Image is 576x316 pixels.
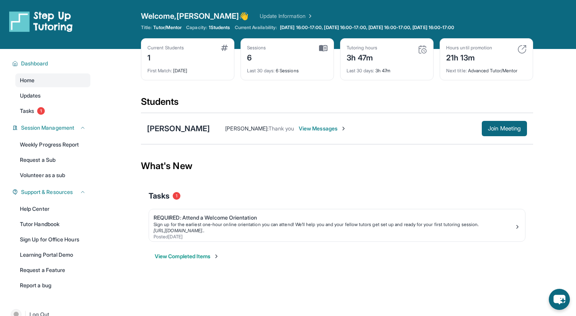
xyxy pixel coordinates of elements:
a: Request a Feature [15,263,90,277]
span: Title: [141,24,152,31]
button: Session Management [18,124,86,132]
span: Session Management [21,124,74,132]
span: 1 [173,192,180,200]
span: 1 [37,107,45,115]
span: Current Availability: [235,24,277,31]
button: Support & Resources [18,188,86,196]
div: REQUIRED: Attend a Welcome Orientation [154,214,514,222]
div: Sign up for the earliest one-hour online orientation you can attend! We’ll help you and your fell... [154,222,514,228]
span: Dashboard [21,60,48,67]
div: Advanced Tutor/Mentor [446,63,527,74]
a: Tutor Handbook [15,217,90,231]
div: Current Students [147,45,184,51]
a: [URL][DOMAIN_NAME].. [154,228,205,233]
div: Hours until promotion [446,45,492,51]
span: First Match : [147,68,172,73]
img: card [319,45,327,52]
span: [PERSON_NAME] : [225,125,268,132]
a: Report a bug [15,279,90,292]
div: Tutoring hours [347,45,377,51]
a: Request a Sub [15,153,90,167]
div: What's New [141,149,533,183]
div: Posted [DATE] [154,234,514,240]
div: Sessions [247,45,266,51]
div: 21h 13m [446,51,492,63]
div: 3h 47m [347,63,427,74]
div: [PERSON_NAME] [147,123,210,134]
span: Welcome, [PERSON_NAME] 👋 [141,11,249,21]
span: Tasks [149,191,170,201]
a: Updates [15,89,90,103]
img: Chevron-Right [340,125,347,132]
button: View Completed Items [155,252,219,260]
button: Join Meeting [482,121,527,136]
span: 1 Students [209,24,230,31]
div: Students [141,96,533,112]
a: Weekly Progress Report [15,138,90,151]
div: 6 Sessions [247,63,327,74]
span: Last 30 days : [247,68,275,73]
a: Sign Up for Office Hours [15,233,90,246]
span: Join Meeting [488,126,521,131]
button: Dashboard [18,60,86,67]
span: View Messages [299,125,347,132]
span: Next title : [446,68,467,73]
span: Support & Resources [21,188,73,196]
span: Tutor/Mentor [153,24,182,31]
a: [DATE] 16:00-17:00, [DATE] 16:00-17:00, [DATE] 16:00-17:00, [DATE] 16:00-17:00 [278,24,456,31]
a: Volunteer as a sub [15,168,90,182]
span: Tasks [20,107,34,115]
div: 1 [147,51,184,63]
img: logo [9,11,73,32]
div: 6 [247,51,266,63]
div: 3h 47m [347,51,377,63]
a: Learning Portal Demo [15,248,90,262]
span: Last 30 days : [347,68,374,73]
img: card [517,45,527,54]
a: Home [15,73,90,87]
button: chat-button [549,289,570,310]
span: Thank you [268,125,294,132]
span: [DATE] 16:00-17:00, [DATE] 16:00-17:00, [DATE] 16:00-17:00, [DATE] 16:00-17:00 [280,24,454,31]
span: Updates [20,92,41,99]
a: Update Information [260,12,313,20]
img: card [221,45,228,51]
a: Help Center [15,202,90,216]
a: Tasks1 [15,104,90,118]
a: REQUIRED: Attend a Welcome OrientationSign up for the earliest one-hour online orientation you ca... [149,209,525,241]
span: Capacity: [186,24,207,31]
img: card [418,45,427,54]
span: Home [20,77,34,84]
div: [DATE] [147,63,228,74]
img: Chevron Right [306,12,313,20]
